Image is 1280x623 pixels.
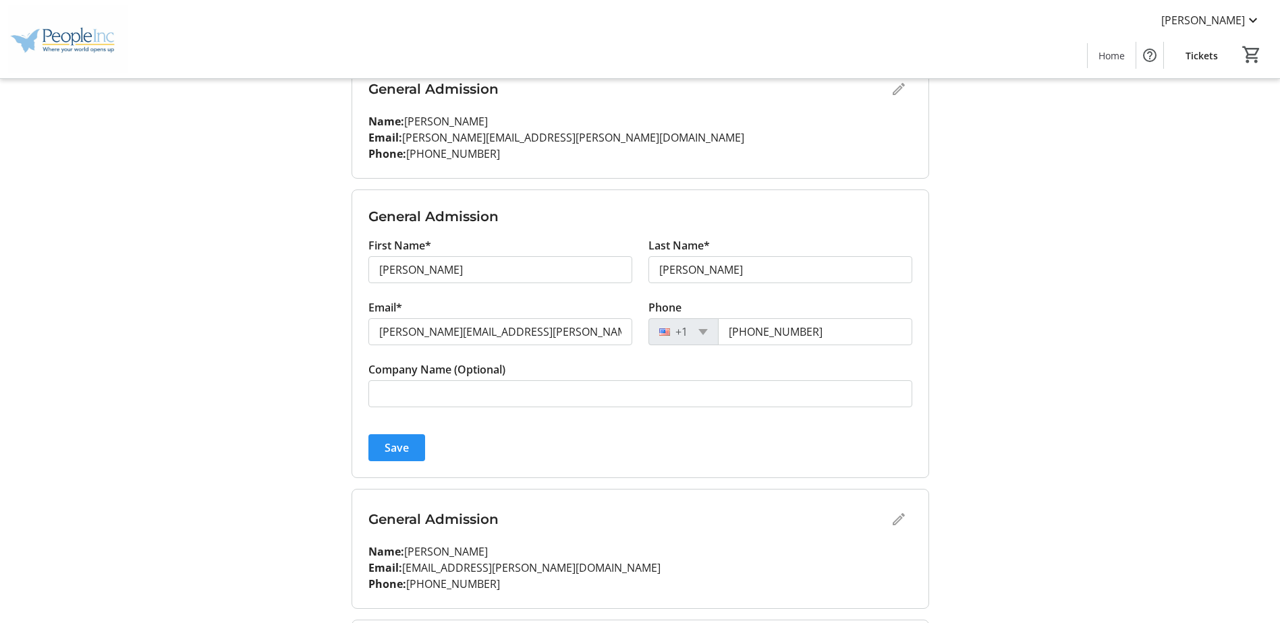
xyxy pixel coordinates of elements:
[368,544,404,559] strong: Name:
[368,299,402,316] label: Email*
[368,146,912,162] p: [PHONE_NUMBER]
[368,206,912,227] h3: General Admission
[368,576,912,592] p: [PHONE_NUMBER]
[368,130,402,145] strong: Email:
[1088,43,1136,68] a: Home
[1175,43,1229,68] a: Tickets
[648,237,710,254] label: Last Name*
[368,543,912,560] p: [PERSON_NAME]
[368,509,885,529] h3: General Admission
[1098,49,1125,63] span: Home
[368,560,402,575] strong: Email:
[368,114,404,129] strong: Name:
[368,113,912,129] p: [PERSON_NAME]
[368,576,406,591] strong: Phone:
[1136,42,1163,69] button: Help
[1161,12,1245,28] span: [PERSON_NAME]
[368,129,912,146] p: [PERSON_NAME][EMAIL_ADDRESS][PERSON_NAME][DOMAIN_NAME]
[368,560,912,576] p: [EMAIL_ADDRESS][PERSON_NAME][DOMAIN_NAME]
[368,361,505,378] label: Company Name (Optional)
[1150,9,1272,31] button: [PERSON_NAME]
[1240,42,1264,67] button: Cart
[718,318,912,345] input: (201) 555-0123
[1186,49,1218,63] span: Tickets
[648,299,681,316] label: Phone
[368,237,431,254] label: First Name*
[8,5,128,73] img: People Inc.'s Logo
[368,146,406,161] strong: Phone:
[368,434,425,461] button: Save
[368,79,885,99] h3: General Admission
[385,440,409,456] span: Save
